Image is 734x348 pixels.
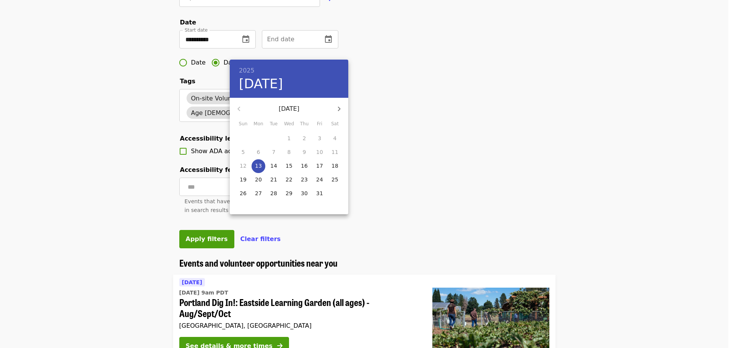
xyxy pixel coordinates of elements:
p: 16 [301,162,308,170]
p: 27 [255,189,262,197]
p: 17 [316,162,323,170]
button: 13 [252,159,265,173]
p: 23 [301,176,308,183]
p: 26 [240,189,247,197]
button: 24 [313,173,326,187]
button: 17 [313,159,326,173]
span: Thu [297,120,311,128]
span: Wed [282,120,296,128]
button: 23 [297,173,311,187]
span: Sun [236,120,250,128]
button: 20 [252,173,265,187]
span: Fri [313,120,326,128]
button: 30 [297,187,311,201]
button: 14 [267,159,281,173]
button: 18 [328,159,342,173]
p: 29 [286,189,292,197]
button: 29 [282,187,296,201]
button: 27 [252,187,265,201]
p: 22 [286,176,292,183]
button: 15 [282,159,296,173]
p: 20 [255,176,262,183]
button: 16 [297,159,311,173]
button: 19 [236,173,250,187]
button: 26 [236,187,250,201]
p: 24 [316,176,323,183]
p: 19 [240,176,247,183]
p: 25 [331,176,338,183]
p: 30 [301,189,308,197]
p: 21 [270,176,277,183]
p: 15 [286,162,292,170]
p: 18 [331,162,338,170]
p: 14 [270,162,277,170]
button: [DATE] [239,76,283,92]
button: 28 [267,187,281,201]
button: 22 [282,173,296,187]
p: 31 [316,189,323,197]
span: Sat [328,120,342,128]
button: 25 [328,173,342,187]
button: 31 [313,187,326,201]
span: Tue [267,120,281,128]
button: 2025 [239,65,255,76]
button: 21 [267,173,281,187]
p: [DATE] [248,104,330,113]
span: Mon [252,120,265,128]
p: 13 [255,162,262,170]
p: 28 [270,189,277,197]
